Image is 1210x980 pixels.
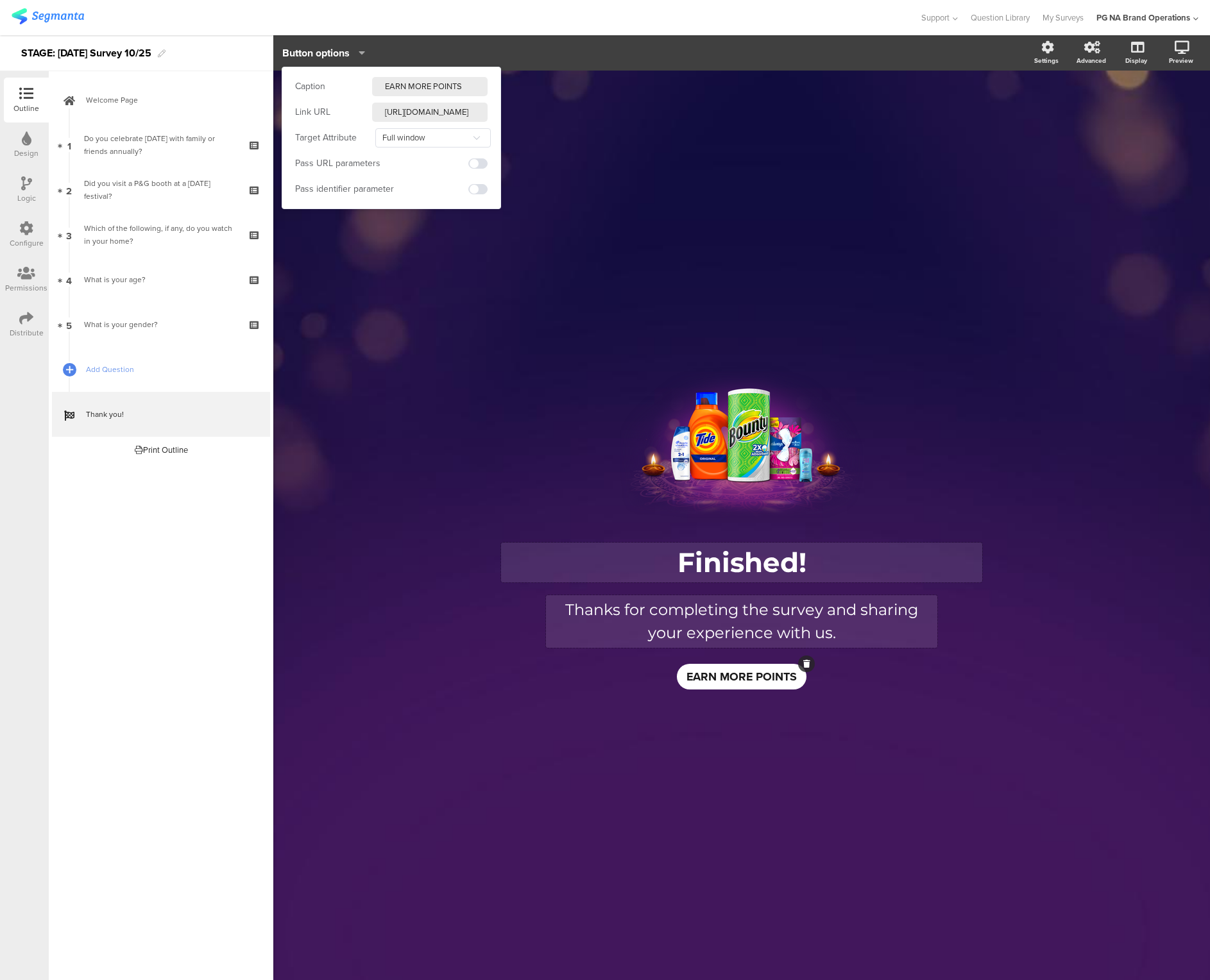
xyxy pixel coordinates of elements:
div: Which of the following, if any, do you watch in your home? [84,222,237,248]
input: Type caption... [372,77,488,96]
span: 5 [66,317,72,332]
button: EARN MORE POINTS [677,664,806,689]
span: 2 [66,183,72,197]
div: Advanced [1077,56,1106,65]
a: Welcome Page [52,78,270,122]
div: Target Attribute [295,131,357,144]
span: Welcome Page [86,94,250,106]
div: Did you visit a P&G booth at a Diwali festival? [84,177,237,203]
div: Preview [1169,56,1193,65]
span: 1 [67,138,71,152]
span: Add Question [86,363,250,376]
p: Finished! [504,546,979,579]
div: Distribute [10,327,44,339]
button: Button options [282,39,366,67]
div: Configure [10,237,44,249]
div: Link URL [295,106,330,119]
div: STAGE: [DATE] Survey 10/25 [21,43,151,63]
a: 1 Do you celebrate [DATE] with family or friends annually? [52,122,270,167]
p: Thanks for completing the survey and sharing your experience with us. [549,598,934,645]
img: segmanta logo [12,8,84,24]
div: Caption [295,80,325,93]
div: Logic [17,192,36,204]
div: Outline [13,103,39,114]
div: Permissions [5,282,47,294]
span: Support [921,12,950,24]
span: 3 [66,228,72,242]
span: Button options [282,46,350,60]
div: Do you celebrate Diwali with family or friends annually? [84,132,237,158]
a: Thank you! [52,392,270,437]
div: What is your age? [84,273,237,286]
div: Settings [1034,56,1059,65]
div: Design [14,148,38,159]
a: 3 Which of the following, if any, do you watch in your home? [52,212,270,257]
div: Pass URL parameters [295,157,380,170]
div: PG NA Brand Operations [1096,12,1190,24]
span: 4 [66,273,72,287]
input: Select [375,128,491,148]
a: 5 What is your gender? [52,302,270,347]
span: Thank you! [86,408,250,421]
div: Display [1125,56,1147,65]
input: Type link URL... [372,103,488,122]
a: 2 Did you visit a P&G booth at a [DATE] festival? [52,167,270,212]
a: 4 What is your age? [52,257,270,302]
span: EARN MORE POINTS [686,668,797,685]
div: Print Outline [135,444,188,456]
div: Pass identifier parameter [295,183,394,196]
div: What is your gender? [84,318,237,331]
